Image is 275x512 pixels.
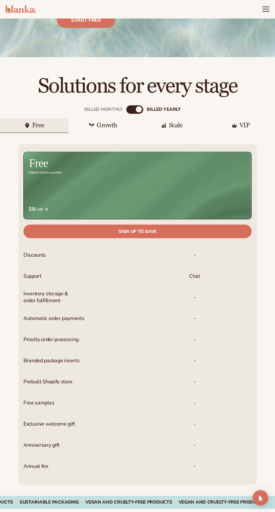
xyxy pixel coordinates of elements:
[29,206,35,212] strong: $0
[23,224,252,238] a: Sign up to save
[29,206,246,212] span: / mth
[193,313,196,325] span: -
[29,171,62,174] div: Explore what's possible.
[20,500,79,505] div: SUSTAINABLE PACKAGING
[232,123,237,128] img: Crown icon.
[193,418,196,430] span: -
[24,152,251,219] img: free_bg.png
[45,208,48,211] img: Free_Icon_bb6e7c7e-73f8-44bd-8ed0-223ea0fc522e.png
[193,460,196,472] span: -
[147,107,180,112] div: billed Yearly
[23,313,84,325] span: Automatic order payments
[240,122,250,129] div: VIP
[161,123,166,128] img: Graphic icon.
[169,122,183,129] div: Scale
[23,439,60,451] span: Anniversary gift
[262,5,270,13] summary: Menu
[193,439,196,451] span: -
[18,75,257,97] h2: Solutions for every stage
[193,355,196,367] span: -
[253,490,268,506] div: Open Intercom Messenger
[23,418,75,430] span: Exclusive welcome gift
[189,270,200,282] p: Chat
[23,270,42,282] span: Support
[23,355,80,367] span: Branded package inserts
[29,157,48,169] h2: Free
[23,397,54,409] span: Free samples
[23,376,73,388] span: Prebuilt Shopify store
[193,334,196,346] span: -
[193,249,196,261] span: -
[32,122,44,129] div: Free
[193,291,196,303] p: -
[84,107,123,112] div: Billed Monthly
[23,288,68,307] span: Inventory storage & order fulfillment
[57,12,115,28] a: Start free
[85,500,172,505] div: VEGAN AND CRUELTY-FREE PRODUCTS
[97,122,117,129] div: Growth
[23,249,46,261] span: Discounts
[5,5,36,13] img: logo
[193,397,196,409] span: -
[178,500,265,505] div: Vegan and Cruelty-Free Products
[23,334,79,346] span: Priority order processing
[89,123,94,128] img: Plant leaf icon.
[23,460,48,472] span: Annual fee
[193,376,196,388] span: -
